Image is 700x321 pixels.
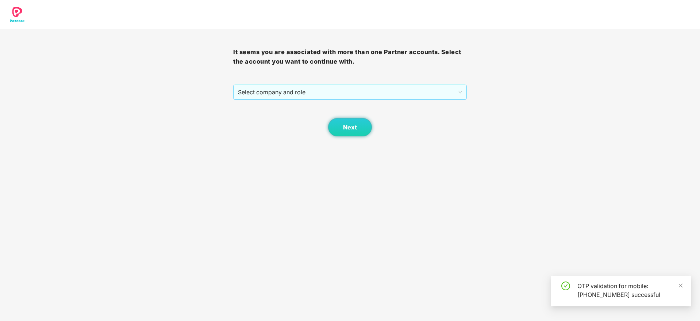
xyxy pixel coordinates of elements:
button: Next [328,118,372,136]
div: OTP validation for mobile: [PHONE_NUMBER] successful [577,282,682,299]
span: check-circle [561,282,570,290]
span: Select company and role [238,85,462,99]
span: close [678,283,683,288]
h3: It seems you are associated with more than one Partner accounts. Select the account you want to c... [233,48,466,66]
span: Next [343,124,357,131]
